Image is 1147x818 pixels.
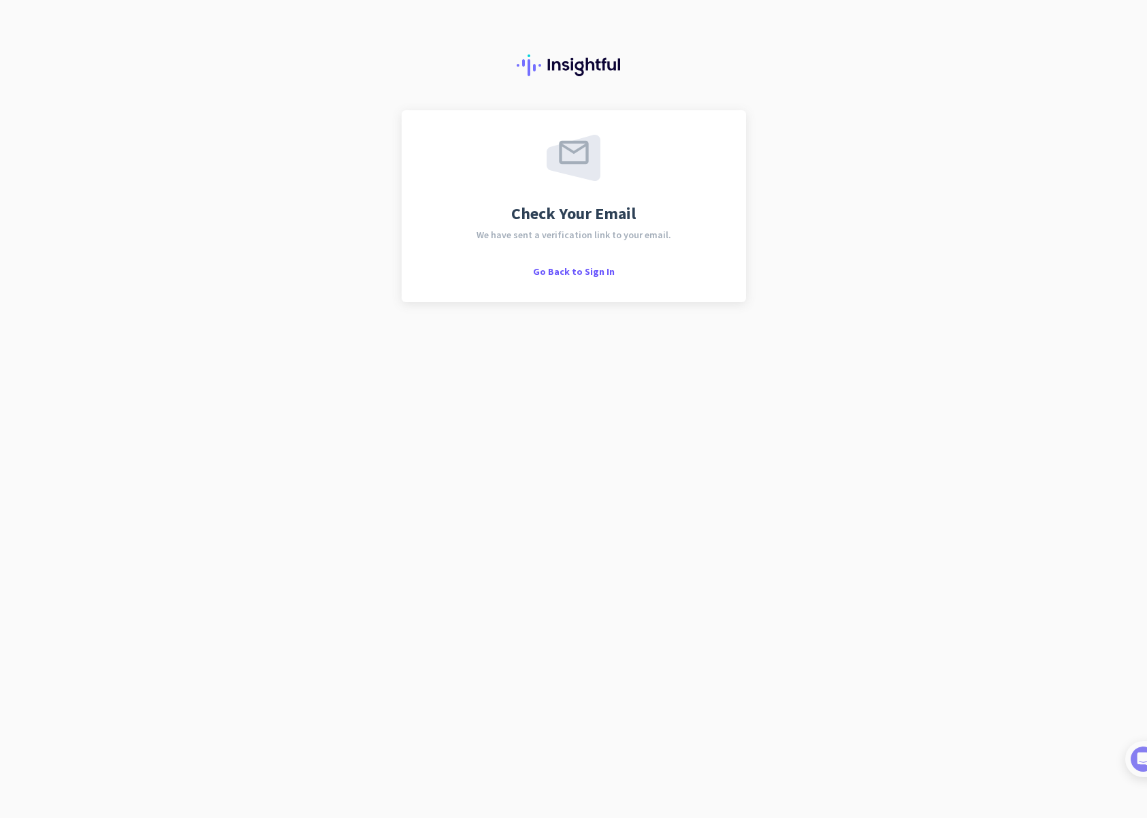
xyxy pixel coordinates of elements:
[511,206,636,222] span: Check Your Email
[533,265,615,278] span: Go Back to Sign In
[517,54,631,76] img: Insightful
[547,135,600,181] img: email-sent
[476,230,671,240] span: We have sent a verification link to your email.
